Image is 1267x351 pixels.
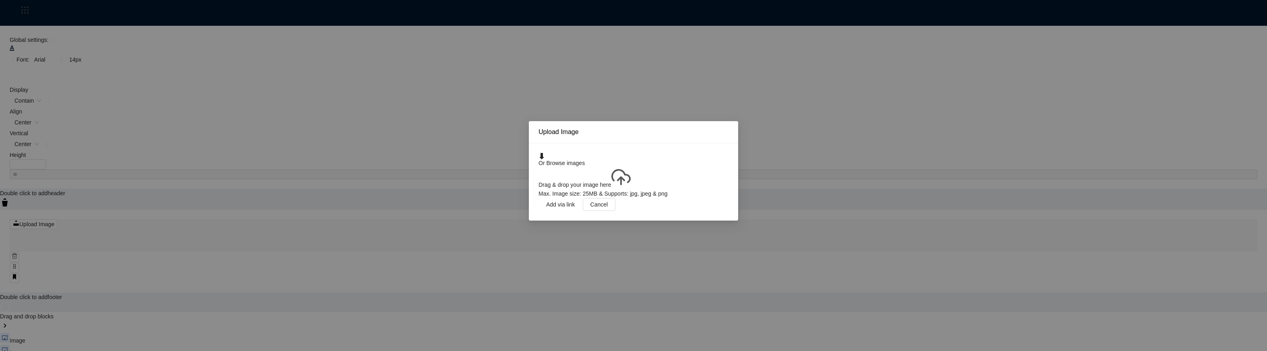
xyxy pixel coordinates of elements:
span: Max. Image size: 25MB & Supports: jpg, jpeg & png [539,190,668,197]
span: Cancel [590,200,608,209]
button: Add via link [539,198,583,211]
span: Or Browse images [539,160,585,166]
span: Drag & drop your image here [539,182,611,188]
span: Add via link [546,200,575,209]
button: Cancel [583,198,616,211]
button: Or Browse images [539,153,728,166]
div: Upload Image [539,128,728,136]
button: Close [716,121,738,144]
